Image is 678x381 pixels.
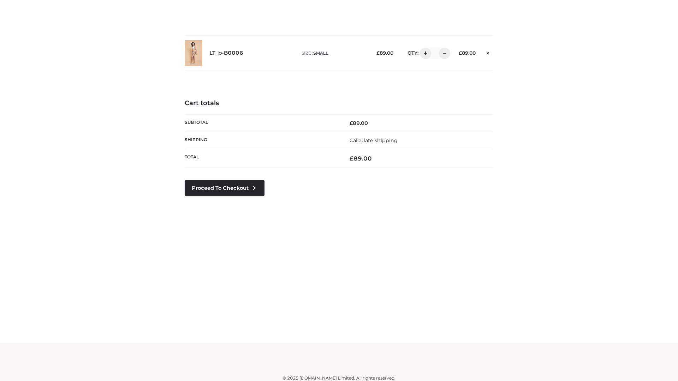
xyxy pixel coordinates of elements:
th: Shipping [185,132,339,149]
bdi: 89.00 [376,50,393,56]
a: Remove this item [483,48,493,57]
a: LT_b-B0006 [209,50,243,56]
div: QTY: [400,48,448,59]
th: Subtotal [185,114,339,132]
th: Total [185,149,339,168]
span: £ [350,120,353,126]
p: size : [302,50,365,56]
span: £ [459,50,462,56]
span: SMALL [313,50,328,56]
span: £ [376,50,380,56]
bdi: 89.00 [350,155,372,162]
bdi: 89.00 [459,50,476,56]
span: £ [350,155,353,162]
h4: Cart totals [185,99,493,107]
a: Calculate shipping [350,137,398,144]
a: Proceed to Checkout [185,180,264,196]
bdi: 89.00 [350,120,368,126]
